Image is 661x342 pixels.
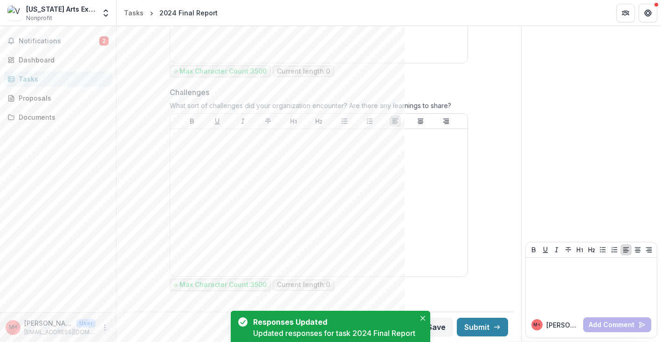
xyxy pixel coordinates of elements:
[4,90,112,106] a: Proposals
[609,244,620,255] button: Ordered List
[313,116,324,127] button: Heading 2
[24,318,73,328] p: [PERSON_NAME] <[EMAIL_ADDRESS][DOMAIN_NAME]>
[99,4,112,22] button: Open entity switcher
[253,328,415,339] div: Updated responses for task 2024 Final Report
[4,34,112,48] button: Notifications2
[288,116,299,127] button: Heading 1
[528,244,539,255] button: Bold
[597,244,608,255] button: Bullet List
[4,71,112,87] a: Tasks
[4,52,112,68] a: Dashboard
[277,281,330,289] p: Current length: 0
[533,322,541,327] div: Matthew Perry <matthewvae@comcast.net>
[179,68,267,75] p: Max Character Count: 3500
[99,322,110,333] button: More
[417,313,428,324] button: Close
[170,102,468,113] div: What sort of challenges did your organization encounter? Are there any learnings to share?
[24,328,96,336] p: [EMAIL_ADDRESS][DOMAIN_NAME]
[120,6,147,20] a: Tasks
[441,116,452,127] button: Align Right
[551,244,562,255] button: Italicize
[457,318,508,336] button: Submit
[212,116,223,127] button: Underline
[19,55,105,65] div: Dashboard
[420,318,453,336] button: Save
[262,116,274,127] button: Strike
[253,316,412,328] div: Responses Updated
[26,14,52,22] span: Nonprofit
[99,36,109,46] span: 2
[364,116,375,127] button: Ordered List
[170,87,209,98] p: Challenges
[586,244,597,255] button: Heading 2
[339,116,350,127] button: Bullet List
[237,116,248,127] button: Italicize
[7,6,22,21] img: Vermont Arts Exchange
[563,244,574,255] button: Strike
[120,6,221,20] nav: breadcrumb
[19,74,105,84] div: Tasks
[390,116,401,127] button: Align Left
[546,320,579,330] p: [PERSON_NAME]
[620,244,632,255] button: Align Left
[179,281,267,289] p: Max Character Count: 3500
[574,244,585,255] button: Heading 1
[19,37,99,45] span: Notifications
[643,244,654,255] button: Align Right
[76,319,96,328] p: User
[616,4,635,22] button: Partners
[9,324,18,330] div: Matthew Perry <matthewvae@comcast.net>
[19,93,105,103] div: Proposals
[124,8,144,18] div: Tasks
[186,116,198,127] button: Bold
[540,244,551,255] button: Underline
[415,116,426,127] button: Align Center
[19,112,105,122] div: Documents
[583,317,651,332] button: Add Comment
[159,8,218,18] div: 2024 Final Report
[639,4,657,22] button: Get Help
[277,68,330,75] p: Current length: 0
[632,244,643,255] button: Align Center
[26,4,96,14] div: [US_STATE] Arts Exchange
[4,109,112,125] a: Documents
